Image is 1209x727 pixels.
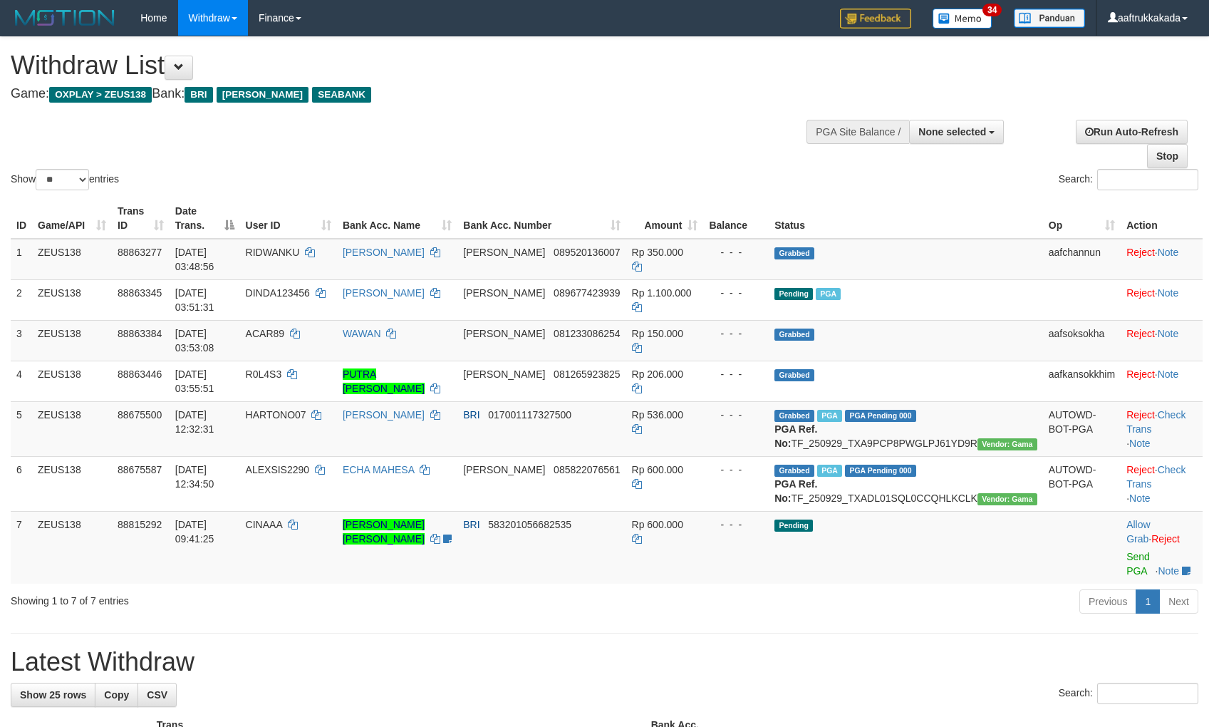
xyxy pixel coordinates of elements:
td: ZEUS138 [32,239,112,280]
a: [PERSON_NAME] [343,247,425,258]
td: · [1121,320,1203,361]
td: · · [1121,401,1203,456]
span: [PERSON_NAME] [217,87,308,103]
a: Reject [1151,533,1180,545]
div: Showing 1 to 7 of 7 entries [11,588,493,608]
span: 88863277 [118,247,162,258]
td: aafsoksokha [1043,320,1121,361]
label: Search: [1059,169,1198,190]
td: ZEUS138 [32,279,112,320]
span: CINAAA [246,519,282,530]
a: 1 [1136,589,1160,614]
td: 1 [11,239,32,280]
a: Note [1158,247,1179,258]
span: 34 [982,4,1002,16]
span: 88675587 [118,464,162,475]
b: PGA Ref. No: [774,423,817,449]
span: SEABANK [312,87,371,103]
a: ECHA MAHESA [343,464,414,475]
span: Vendor URL: https://trx31.1velocity.biz [977,493,1037,505]
td: · [1121,361,1203,401]
span: Copy 085822076561 to clipboard [554,464,620,475]
span: RIDWANKU [246,247,300,258]
button: None selected [909,120,1004,144]
span: [DATE] 12:34:50 [175,464,214,490]
div: - - - [709,463,763,477]
a: WAWAN [343,328,381,339]
a: Allow Grab [1126,519,1150,545]
span: DINDA123456 [246,287,310,299]
td: aafchannun [1043,239,1121,280]
td: TF_250929_TXA9PCP8PWGLPJ61YD9R [769,401,1043,456]
td: AUTOWD-BOT-PGA [1043,456,1121,511]
label: Show entries [11,169,119,190]
div: PGA Site Balance / [806,120,909,144]
td: 6 [11,456,32,511]
td: ZEUS138 [32,401,112,456]
a: Note [1158,368,1179,380]
th: Game/API: activate to sort column ascending [32,198,112,239]
span: BRI [463,409,479,421]
th: ID [11,198,32,239]
a: Next [1159,589,1198,614]
a: [PERSON_NAME] [343,409,425,421]
div: - - - [709,326,763,341]
span: Marked by aafpengsreynich [817,465,842,477]
a: Show 25 rows [11,683,95,707]
span: [PERSON_NAME] [463,287,545,299]
th: Date Trans.: activate to sort column descending [170,198,240,239]
th: Op: activate to sort column ascending [1043,198,1121,239]
span: [DATE] 03:55:51 [175,368,214,394]
input: Search: [1097,169,1198,190]
span: Rp 206.000 [632,368,683,380]
span: 88815292 [118,519,162,530]
span: Rp 1.100.000 [632,287,692,299]
span: Vendor URL: https://trx31.1velocity.biz [977,438,1037,450]
th: Bank Acc. Name: activate to sort column ascending [337,198,457,239]
span: HARTONO07 [246,409,306,421]
span: Rp 350.000 [632,247,683,258]
span: [PERSON_NAME] [463,368,545,380]
span: Copy 081233086254 to clipboard [554,328,620,339]
img: Button%20Memo.svg [933,9,992,29]
td: AUTOWD-BOT-PGA [1043,401,1121,456]
a: Reject [1126,328,1155,339]
span: Pending [774,520,813,532]
th: Balance [703,198,769,239]
td: aafkansokkhim [1043,361,1121,401]
span: Rp 600.000 [632,519,683,530]
th: Bank Acc. Number: activate to sort column ascending [457,198,626,239]
b: PGA Ref. No: [774,478,817,504]
span: BRI [185,87,212,103]
span: Show 25 rows [20,689,86,701]
span: [DATE] 03:51:31 [175,287,214,313]
td: · [1121,239,1203,280]
label: Search: [1059,683,1198,704]
div: - - - [709,408,763,422]
span: [DATE] 09:41:25 [175,519,214,545]
span: ALEXSIS2290 [246,464,310,475]
span: Rp 600.000 [632,464,683,475]
div: - - - [709,517,763,532]
a: Previous [1079,589,1136,614]
span: · [1126,519,1151,545]
a: Run Auto-Refresh [1076,120,1188,144]
td: 5 [11,401,32,456]
img: MOTION_logo.png [11,7,119,29]
span: [PERSON_NAME] [463,328,545,339]
td: ZEUS138 [32,320,112,361]
th: Amount: activate to sort column ascending [626,198,704,239]
span: [PERSON_NAME] [463,247,545,258]
a: CSV [137,683,177,707]
a: [PERSON_NAME] [PERSON_NAME] [343,519,425,545]
span: Rp 536.000 [632,409,683,421]
a: Reject [1126,368,1155,380]
a: Note [1129,493,1151,504]
span: [DATE] 12:32:31 [175,409,214,435]
a: PUTRA [PERSON_NAME] [343,368,425,394]
td: ZEUS138 [32,456,112,511]
span: Copy 081265923825 to clipboard [554,368,620,380]
span: Pending [774,288,813,300]
a: Note [1129,438,1151,449]
a: Note [1158,328,1179,339]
